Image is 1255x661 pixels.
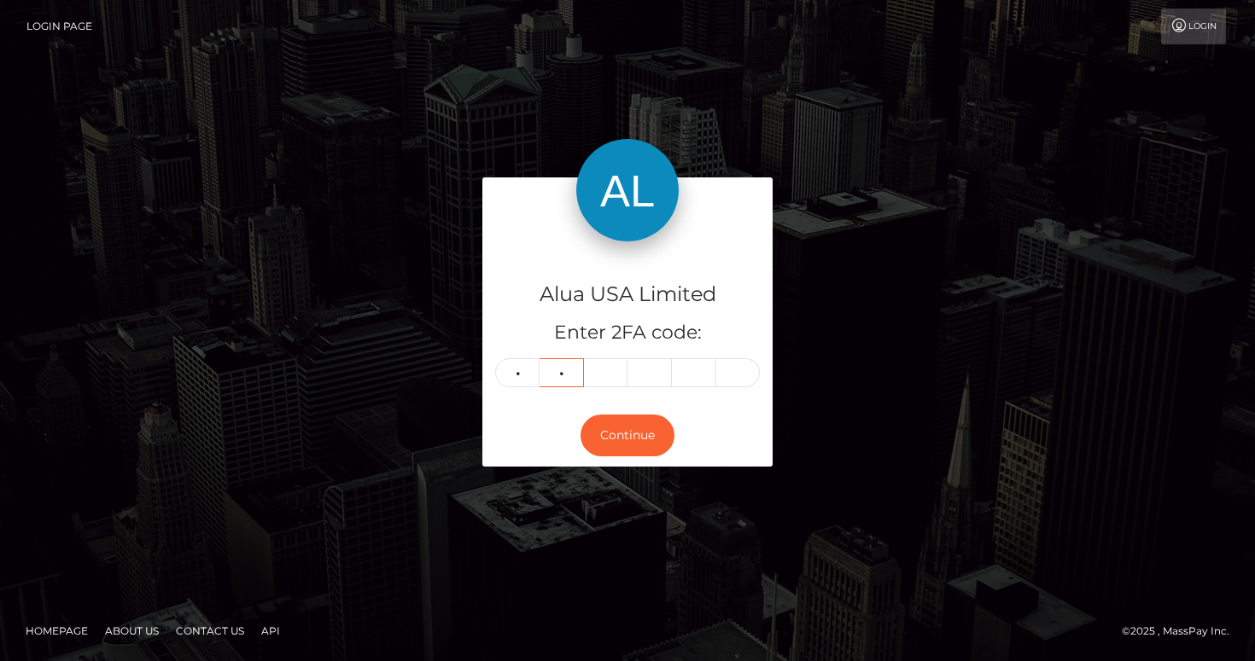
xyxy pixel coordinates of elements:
button: Continue [581,415,674,456]
a: Login Page [26,9,92,44]
a: Contact Us [169,618,251,644]
a: API [254,618,287,644]
a: Login [1161,9,1226,44]
a: Homepage [19,618,95,644]
div: © 2025 , MassPay Inc. [1122,622,1242,641]
h4: Alua USA Limited [495,280,760,310]
img: Alua USA Limited [576,139,679,241]
a: About Us [98,618,166,644]
h5: Enter 2FA code: [495,320,760,346]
